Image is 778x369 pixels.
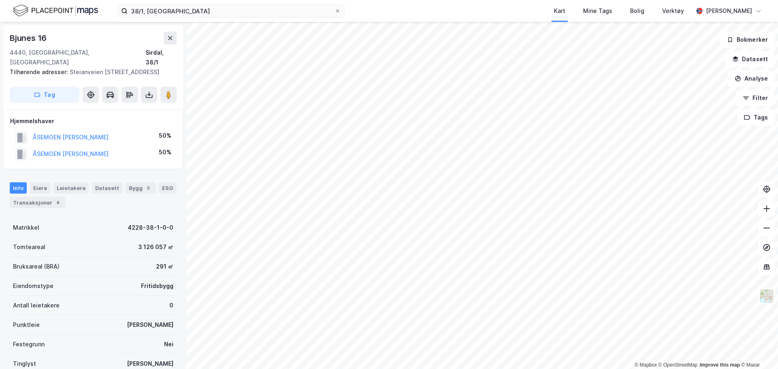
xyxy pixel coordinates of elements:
[10,182,27,194] div: Info
[737,109,775,126] button: Tags
[10,87,79,103] button: Tag
[141,281,173,291] div: Fritidsbygg
[128,5,334,17] input: Søk på adresse, matrikkel, gårdeiere, leietakere eller personer
[126,182,156,194] div: Bygg
[706,6,752,16] div: [PERSON_NAME]
[635,362,657,368] a: Mapbox
[127,320,173,330] div: [PERSON_NAME]
[54,198,62,207] div: 4
[30,182,50,194] div: Eiere
[10,116,176,126] div: Hjemmelshaver
[159,131,171,141] div: 50%
[630,6,644,16] div: Bolig
[583,6,612,16] div: Mine Tags
[128,223,173,232] div: 4228-38-1-0-0
[13,301,60,310] div: Antall leietakere
[13,339,45,349] div: Festegrunn
[127,359,173,369] div: [PERSON_NAME]
[144,184,152,192] div: 5
[10,67,170,77] div: Steianveien [STREET_ADDRESS]
[725,51,775,67] button: Datasett
[159,147,171,157] div: 50%
[658,362,698,368] a: OpenStreetMap
[13,359,36,369] div: Tinglyst
[164,339,173,349] div: Nei
[145,48,177,67] div: Sirdal, 38/1
[13,262,60,271] div: Bruksareal (BRA)
[10,32,48,45] div: Bjunes 16
[13,320,40,330] div: Punktleie
[737,330,778,369] iframe: Chat Widget
[13,4,98,18] img: logo.f888ab2527a4732fd821a326f86c7f29.svg
[700,362,740,368] a: Improve this map
[662,6,684,16] div: Verktøy
[159,182,176,194] div: ESG
[138,242,173,252] div: 3 126 057 ㎡
[720,32,775,48] button: Bokmerker
[10,197,65,208] div: Transaksjoner
[10,68,70,75] span: Tilhørende adresser:
[92,182,122,194] div: Datasett
[736,90,775,106] button: Filter
[13,242,45,252] div: Tomteareal
[759,288,774,304] img: Z
[13,281,53,291] div: Eiendomstype
[13,223,39,232] div: Matrikkel
[10,48,145,67] div: 4440, [GEOGRAPHIC_DATA], [GEOGRAPHIC_DATA]
[53,182,89,194] div: Leietakere
[554,6,565,16] div: Kart
[169,301,173,310] div: 0
[156,262,173,271] div: 291 ㎡
[728,70,775,87] button: Analyse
